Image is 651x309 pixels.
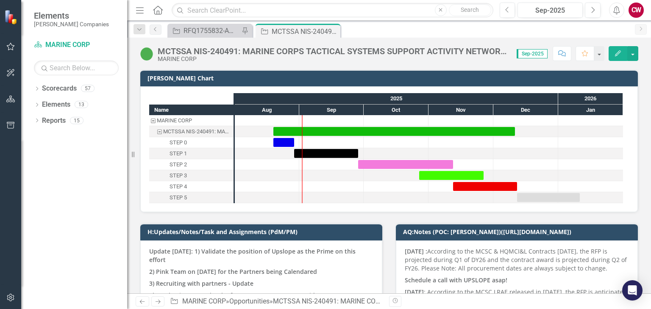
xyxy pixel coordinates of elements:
input: Search ClearPoint... [172,3,493,18]
div: Task: Start date: 2025-11-12 End date: 2025-12-12 [453,182,517,191]
div: STEP 2 [149,159,234,170]
strong: 2) Pink Team on [DATE] for the Partners being Calendared [149,268,317,276]
div: STEP 3 [149,170,234,181]
div: Sep-2025 [520,6,580,16]
div: Sep [299,105,364,116]
strong: Schedule a call with UPSLOPE asap! [405,276,507,284]
div: Task: MARINE CORP Start date: 2025-08-19 End date: 2025-08-20 [149,115,234,126]
div: 2025 [235,93,558,104]
img: ClearPoint Strategy [4,9,19,24]
div: Task: Start date: 2025-10-27 End date: 2025-11-26 [149,170,234,181]
small: [PERSON_NAME] Companies [34,21,109,28]
input: Search Below... [34,61,119,75]
strong: [DATE] [405,288,424,296]
span: Sep-2025 [517,49,548,58]
div: Task: Start date: 2025-11-12 End date: 2025-12-12 [149,181,234,192]
div: MARINE CORP [158,56,508,62]
div: RFQ1755832-AMC-CIO-GSAMAS (Army - G6 Modernization and Enterprise IT Support) [184,25,239,36]
span: Elements [34,11,109,21]
div: Name [149,105,234,115]
div: Task: Start date: 2025-08-19 End date: 2025-12-11 [149,126,234,137]
div: STEP 3 [170,170,187,181]
button: Sep-2025 [517,3,583,18]
div: STEP 2 [170,159,187,170]
div: 13 [75,101,88,108]
div: Task: Start date: 2025-12-12 End date: 2026-01-11 [517,193,580,202]
div: 2026 [558,93,623,104]
h3: [PERSON_NAME] Chart [147,75,634,81]
a: MARINE CORP [34,40,119,50]
div: STEP 0 [170,137,187,148]
div: Task: Start date: 2025-08-19 End date: 2025-08-29 [273,138,294,147]
div: STEP 0 [149,137,234,148]
div: Task: Start date: 2025-08-19 End date: 2025-12-11 [273,127,515,136]
div: STEP 4 [149,181,234,192]
div: Jan [558,105,623,116]
div: MARINE CORP [149,115,234,126]
div: » » [170,297,383,306]
div: MCTSSA NIS-240491: MARINE CORPS TACTICAL SYSTEMS SUPPORT ACTIVITY NETWORK INFRASTRUCTURE SERVICES [158,47,508,56]
div: STEP 5 [149,192,234,203]
a: RFQ1755832-AMC-CIO-GSAMAS (Army - G6 Modernization and Enterprise IT Support) [170,25,239,36]
div: Task: Start date: 2025-08-19 End date: 2025-08-29 [149,137,234,148]
div: Oct [364,105,428,116]
div: 57 [81,85,95,92]
div: MCTSSA NIS-240491: MARINE CORPS TACTICAL SYSTEMS SUPPORT ACTIVITY NETWORK INFRASTRUCTURE SERVICES [163,126,231,137]
div: Task: Start date: 2025-10-27 End date: 2025-11-26 [419,171,484,180]
h3: AQ:Notes (POC: [PERSON_NAME])([URL][DOMAIN_NAME]) [403,229,634,235]
a: Reports [42,116,66,126]
strong: 3) Recruiting with partners - Update [149,279,253,287]
a: Scorecards [42,84,77,94]
div: Task: Start date: 2025-09-28 End date: 2025-11-12 [149,159,234,170]
strong: [DATE] : [405,247,427,255]
div: Aug [235,105,299,116]
div: Task: Start date: 2025-08-29 End date: 2025-09-28 [149,148,234,159]
a: Opportunities [229,297,270,305]
a: Elements [42,100,70,110]
div: STEP 1 [149,148,234,159]
button: Search [449,4,491,16]
div: MARINE CORP [157,115,192,126]
div: MCTSSA NIS-240491: MARINE CORPS TACTICAL SYSTEMS SUPPORT ACTIVITY NETWORK INFRASTRUCTURE SERVICES [272,26,338,37]
div: Task: Start date: 2025-12-12 End date: 2026-01-11 [149,192,234,203]
div: Task: Start date: 2025-08-29 End date: 2025-09-28 [294,149,358,158]
div: STEP 5 [170,192,187,203]
div: Nov [428,105,493,116]
strong: The Value is reported to be from 7.5M to 50M 8a Set aside [149,291,318,299]
p: According to the MCSC & HQMCI&L Contracts [DATE], the RFP is projected during Q1 of DY26 and the ... [405,247,629,274]
img: Active [140,47,153,61]
strong: Update [DATE]: 1) Validate the position of Upslope as the Prime on this effort [149,247,356,264]
a: MARINE CORP [182,297,226,305]
div: MCTSSA NIS-240491: MARINE CORPS TACTICAL SYSTEMS SUPPORT ACTIVITY NETWORK INFRASTRUCTURE SERVICES [149,126,234,137]
div: 15 [70,117,83,124]
div: Dec [493,105,558,116]
button: CW [629,3,644,18]
div: STEP 4 [170,181,187,192]
div: STEP 1 [170,148,187,159]
div: Open Intercom Messenger [622,280,643,301]
div: Task: Start date: 2025-09-28 End date: 2025-11-12 [358,160,453,169]
div: MCTSSA NIS-240491: MARINE CORPS TACTICAL SYSTEMS SUPPORT ACTIVITY NETWORK INFRASTRUCTURE SERVICES [273,297,639,305]
span: Search [461,6,479,13]
h3: H:Updates/Notes/Task and Assignments (PdM/PM) [147,229,378,235]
